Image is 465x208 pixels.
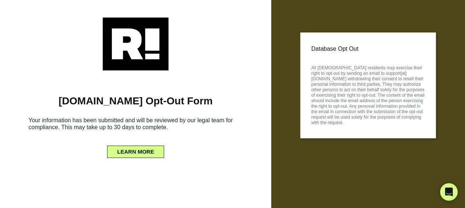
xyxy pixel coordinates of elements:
[11,114,260,136] h6: Your information has been submitted and will be reviewed by our legal team for compliance. This m...
[107,146,165,158] button: LEARN MORE
[311,43,425,54] p: Database Opt Out
[11,95,260,107] h1: [DOMAIN_NAME] Opt-Out Form
[311,63,425,126] p: All [DEMOGRAPHIC_DATA] residents may exercise their right to opt-out by sending an email to suppo...
[440,183,458,201] div: Open Intercom Messenger
[103,18,169,70] img: Retention.com
[107,147,165,153] a: LEARN MORE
